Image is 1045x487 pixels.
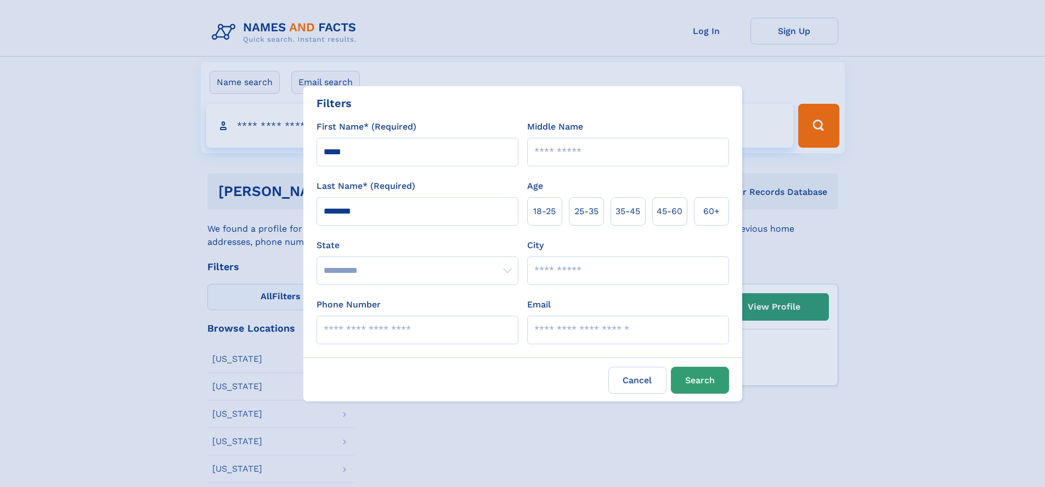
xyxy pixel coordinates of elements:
[527,239,544,252] label: City
[671,367,729,394] button: Search
[317,180,415,193] label: Last Name* (Required)
[317,95,352,111] div: Filters
[527,298,551,311] label: Email
[608,367,666,394] label: Cancel
[317,298,381,311] label: Phone Number
[527,120,583,133] label: Middle Name
[527,180,543,193] label: Age
[533,205,556,218] span: 18‑25
[574,205,598,218] span: 25‑35
[615,205,640,218] span: 35‑45
[703,205,720,218] span: 60+
[657,205,682,218] span: 45‑60
[317,120,416,133] label: First Name* (Required)
[317,239,518,252] label: State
